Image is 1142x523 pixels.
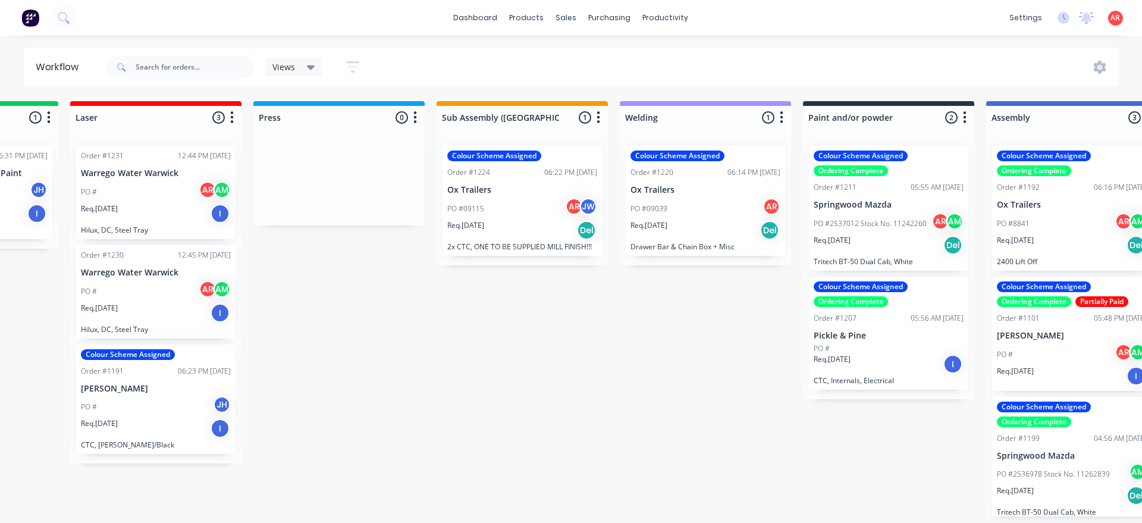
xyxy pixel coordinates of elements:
[997,416,1071,427] div: Ordering Complete
[81,286,97,297] p: PO #
[997,349,1013,360] p: PO #
[931,212,949,230] div: AR
[81,366,124,377] div: Order #1191
[443,146,602,256] div: Colour Scheme AssignedOrder #122406:22 PM [DATE]Ox TrailersPO #09115ARJWReq.[DATE]Del2x CTC, ONE ...
[1115,343,1132,361] div: AR
[81,226,231,234] p: Hilux, DC, Steel Tray
[81,151,124,161] div: Order #1231
[579,198,597,215] div: JW
[447,185,597,195] p: Ox Trailers
[763,198,780,215] div: AR
[211,204,230,223] div: I
[213,280,231,298] div: AM
[27,204,46,223] div: I
[447,167,490,178] div: Order #1224
[760,221,779,240] div: Del
[814,200,964,210] p: Springwood Mazda
[81,203,118,214] p: Req. [DATE]
[997,469,1110,480] p: PO #2S36978 Stock No. 11262839
[997,218,1030,229] p: PO #8841
[814,257,964,266] p: Tritech BT-50 Dual Cab, White
[997,151,1091,161] div: Colour Scheme Assigned
[630,220,667,231] p: Req. [DATE]
[997,486,1034,496] p: Req. [DATE]
[1003,9,1048,27] div: settings
[911,182,964,193] div: 05:55 AM [DATE]
[814,151,908,161] div: Colour Scheme Assigned
[997,235,1034,246] p: Req. [DATE]
[448,9,504,27] a: dashboard
[211,419,230,438] div: I
[814,376,964,385] p: CTC, Internals, Electrical
[997,182,1040,193] div: Order #1192
[997,296,1071,307] div: Ordering Complete
[911,313,964,324] div: 05:56 AM [DATE]
[76,146,236,239] div: Order #123112:44 PM [DATE]Warrego Water WarwickPO #ARAMReq.[DATE]IHilux, DC, Steel Tray
[814,182,857,193] div: Order #1211
[136,55,253,79] input: Search for orders...
[213,396,231,414] div: JH
[814,331,964,341] p: Pickle & Pine
[76,345,236,455] div: Colour Scheme AssignedOrder #119106:23 PM [DATE][PERSON_NAME]PO #JHReq.[DATE]ICTC, [PERSON_NAME]/...
[814,281,908,292] div: Colour Scheme Assigned
[544,167,597,178] div: 06:22 PM [DATE]
[814,343,830,354] p: PO #
[577,221,596,240] div: Del
[504,9,550,27] div: products
[814,313,857,324] div: Order #1207
[199,181,217,199] div: AR
[997,433,1040,444] div: Order #1199
[997,281,1091,292] div: Colour Scheme Assigned
[213,181,231,199] div: AM
[565,198,583,215] div: AR
[630,242,780,251] p: Drawer Bar & Chain Box + Misc
[630,185,780,195] p: Ox Trailers
[199,280,217,298] div: AR
[30,181,48,199] div: JH
[814,354,851,365] p: Req. [DATE]
[211,303,230,322] div: I
[997,313,1040,324] div: Order #1101
[81,187,97,198] p: PO #
[814,296,888,307] div: Ordering Complete
[447,242,597,251] p: 2x CTC, ONE TO BE SUPPLIED MILL FINISH!!!
[447,151,541,161] div: Colour Scheme Assigned
[76,245,236,339] div: Order #123012:45 PM [DATE]Warrego Water WarwickPO #ARAMReq.[DATE]IHilux, DC, Steel Tray
[997,402,1091,412] div: Colour Scheme Assigned
[447,220,484,231] p: Req. [DATE]
[36,60,84,74] div: Workflow
[81,384,231,394] p: [PERSON_NAME]
[809,146,968,271] div: Colour Scheme AssignedOrdering CompleteOrder #121105:55 AM [DATE]Springwood MazdaPO #2S37012 Stoc...
[81,168,231,178] p: Warrego Water Warwick
[814,235,851,246] p: Req. [DATE]
[81,418,118,429] p: Req. [DATE]
[626,146,785,256] div: Colour Scheme AssignedOrder #122006:14 PM [DATE]Ox TrailersPO #09039ARReq.[DATE]DelDrawer Bar & C...
[1115,212,1132,230] div: AR
[943,355,962,374] div: I
[81,325,231,334] p: Hilux, DC, Steel Tray
[997,366,1034,377] p: Req. [DATE]
[630,151,724,161] div: Colour Scheme Assigned
[809,277,968,390] div: Colour Scheme AssignedOrdering CompleteOrder #120705:56 AM [DATE]Pickle & PinePO #Req.[DATE]ICTC,...
[272,61,295,73] span: Views
[81,268,231,278] p: Warrego Water Warwick
[630,203,667,214] p: PO #09039
[178,250,231,261] div: 12:45 PM [DATE]
[81,250,124,261] div: Order #1230
[997,165,1071,176] div: Ordering Complete
[1111,12,1121,23] span: AR
[583,9,637,27] div: purchasing
[630,167,673,178] div: Order #1220
[81,349,175,360] div: Colour Scheme Assigned
[727,167,780,178] div: 06:14 PM [DATE]
[550,9,583,27] div: sales
[447,203,484,214] p: PO #09115
[1075,296,1128,307] div: Partially Paid
[178,151,231,161] div: 12:44 PM [DATE]
[81,303,118,314] p: Req. [DATE]
[637,9,695,27] div: productivity
[814,165,888,176] div: Ordering Complete
[21,9,39,27] img: Factory
[943,236,962,255] div: Del
[946,212,964,230] div: AM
